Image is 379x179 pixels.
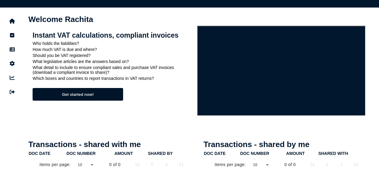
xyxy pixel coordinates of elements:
div: shared by [148,151,189,156]
div: 0 of 0 [109,162,120,168]
div: shared by [148,151,173,156]
p: Which boxes and countries to report transactions in VAT returns? [33,76,193,81]
div: shared with [318,151,365,156]
div: doc date [204,151,240,156]
div: doc date [204,151,226,156]
button: Sign out [6,86,18,98]
div: shared with [318,151,348,156]
button: Manage settings [6,57,18,70]
div: Amount [114,151,147,156]
p: Should you be VAT registered? [33,53,193,58]
div: doc number [240,151,285,156]
div: Items per page: [215,162,246,168]
div: doc date [29,151,66,156]
button: Data manager [6,43,18,56]
div: Amount [114,151,133,156]
h2: Instant VAT calculations, compliant invoices [33,31,193,39]
p: How much VAT is due and where? [33,47,193,52]
div: doc date [29,151,50,156]
button: Tasks [6,29,18,42]
div: doc number [66,151,114,156]
h1: Welcome Rachita [28,15,366,24]
h1: Transactions - shared with me [28,140,191,149]
p: What detail to include to ensure compliant sales and purchase VAT invoices (download a compliant ... [33,65,193,75]
h1: Transactions - shared by me [204,140,366,149]
button: Get started now! [33,88,123,101]
p: Who holds the liabilities? [33,41,193,46]
div: 0 of 0 [285,162,296,168]
div: doc number [240,151,269,156]
div: doc number [66,151,95,156]
iframe: VAT Adviser intro [197,26,366,116]
button: Insights [6,71,18,84]
div: Items per page: [40,162,71,168]
div: Amount [286,151,318,156]
div: Amount [286,151,304,156]
p: What legislative articles are the answers based on? [33,59,193,64]
button: Home [6,15,18,27]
